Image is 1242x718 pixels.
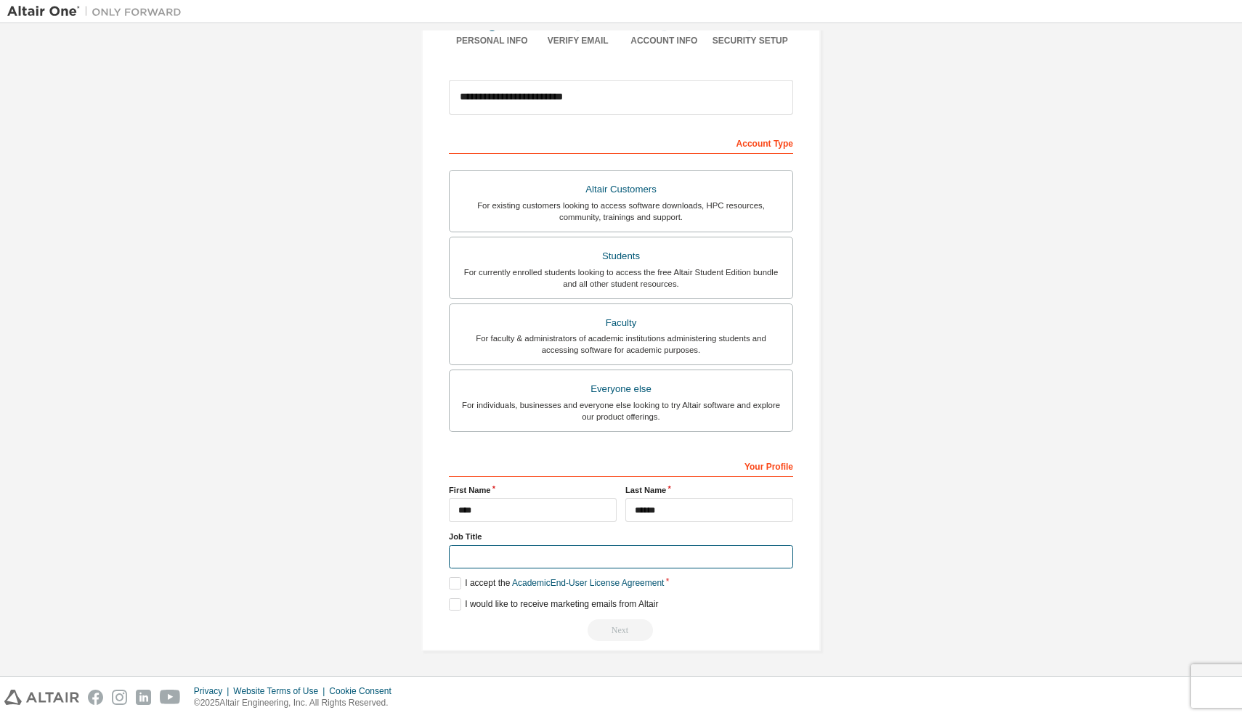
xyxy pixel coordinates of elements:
[458,266,784,290] div: For currently enrolled students looking to access the free Altair Student Edition bundle and all ...
[458,313,784,333] div: Faculty
[449,131,793,154] div: Account Type
[4,690,79,705] img: altair_logo.svg
[458,179,784,200] div: Altair Customers
[449,598,658,611] label: I would like to receive marketing emails from Altair
[160,690,181,705] img: youtube.svg
[7,4,189,19] img: Altair One
[136,690,151,705] img: linkedin.svg
[329,685,399,697] div: Cookie Consent
[625,484,793,496] label: Last Name
[512,578,664,588] a: Academic End-User License Agreement
[194,697,400,709] p: © 2025 Altair Engineering, Inc. All Rights Reserved.
[458,379,784,399] div: Everyone else
[621,35,707,46] div: Account Info
[458,246,784,266] div: Students
[194,685,233,697] div: Privacy
[449,484,617,496] label: First Name
[458,200,784,223] div: For existing customers looking to access software downloads, HPC resources, community, trainings ...
[112,690,127,705] img: instagram.svg
[458,399,784,423] div: For individuals, businesses and everyone else looking to try Altair software and explore our prod...
[535,35,622,46] div: Verify Email
[88,690,103,705] img: facebook.svg
[449,454,793,477] div: Your Profile
[449,577,664,590] label: I accept the
[449,619,793,641] div: Read and acccept EULA to continue
[458,333,784,356] div: For faculty & administrators of academic institutions administering students and accessing softwa...
[449,531,793,542] label: Job Title
[707,35,794,46] div: Security Setup
[233,685,329,697] div: Website Terms of Use
[449,35,535,46] div: Personal Info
